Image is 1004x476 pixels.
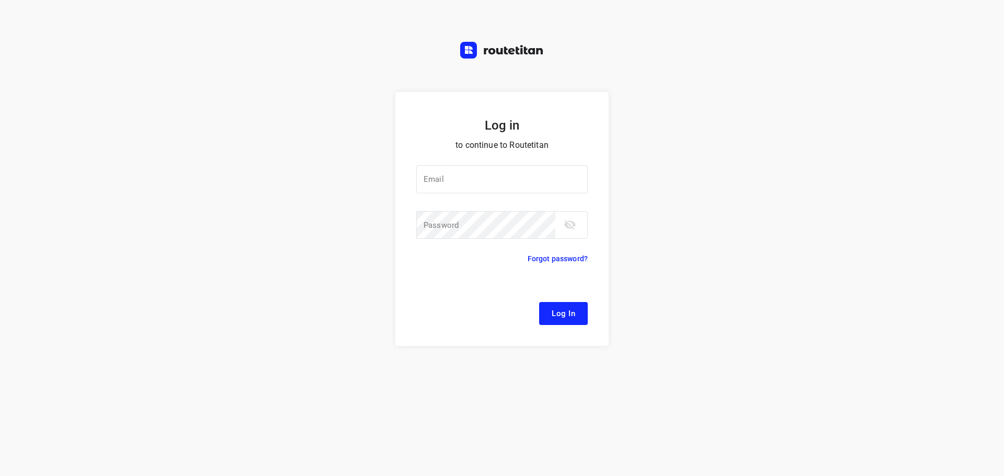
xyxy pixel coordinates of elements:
[460,42,544,59] img: Routetitan
[416,117,588,134] h5: Log in
[416,138,588,153] p: to continue to Routetitan
[560,214,580,235] button: toggle password visibility
[528,252,588,265] p: Forgot password?
[552,307,575,320] span: Log In
[539,302,588,325] button: Log In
